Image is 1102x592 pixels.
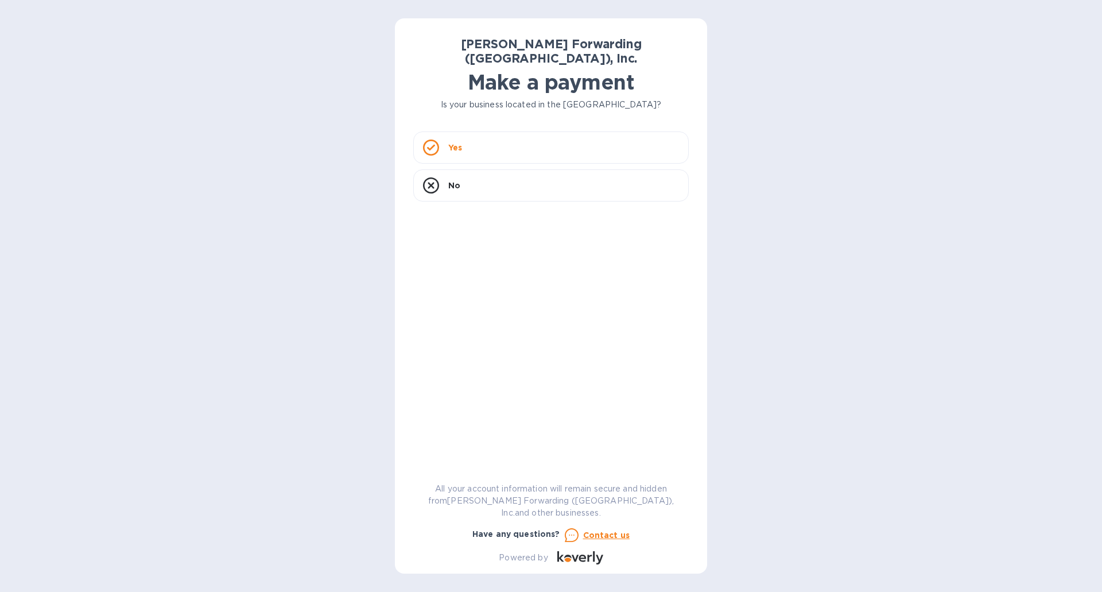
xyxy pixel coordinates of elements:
u: Contact us [583,531,630,540]
p: No [448,180,460,191]
p: Yes [448,142,462,153]
p: Is your business located in the [GEOGRAPHIC_DATA]? [413,99,689,111]
b: [PERSON_NAME] Forwarding ([GEOGRAPHIC_DATA]), Inc. [461,37,642,65]
b: Have any questions? [472,529,560,539]
p: All your account information will remain secure and hidden from [PERSON_NAME] Forwarding ([GEOGRA... [413,483,689,519]
h1: Make a payment [413,70,689,94]
p: Powered by [499,552,548,564]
